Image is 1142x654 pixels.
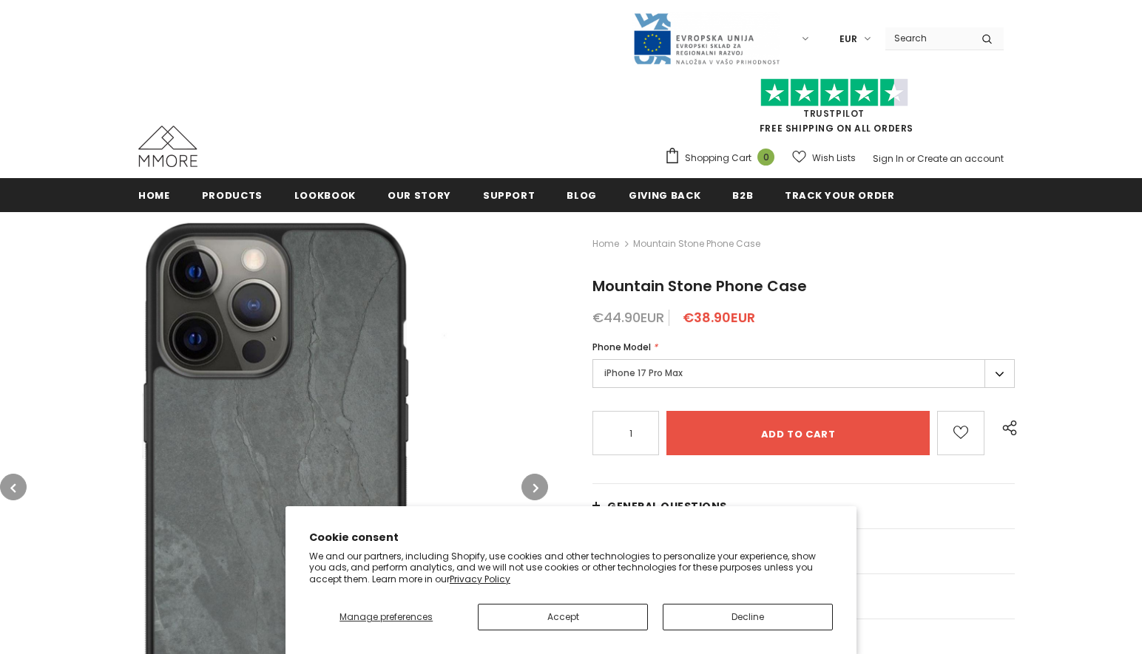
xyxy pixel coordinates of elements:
[309,530,833,545] h2: Cookie consent
[633,235,760,253] span: Mountain Stone Phone Case
[683,308,755,327] span: €38.90EUR
[478,604,648,630] button: Accept
[450,573,510,585] a: Privacy Policy
[567,178,597,211] a: Blog
[839,32,857,47] span: EUR
[202,188,263,202] span: Products
[663,604,833,630] button: Decline
[873,152,904,165] a: Sign In
[917,152,1004,165] a: Create an account
[632,12,780,66] img: Javni Razpis
[483,178,535,211] a: support
[592,235,619,253] a: Home
[664,85,1004,134] span: FREE SHIPPING ON ALL ORDERS
[632,32,780,44] a: Javni Razpis
[629,178,700,211] a: Giving back
[294,178,356,211] a: Lookbook
[785,178,894,211] a: Track your order
[885,27,970,49] input: Search Site
[202,178,263,211] a: Products
[664,147,782,169] a: Shopping Cart 0
[592,359,1015,388] label: iPhone 17 Pro Max
[294,188,356,202] span: Lookbook
[757,149,774,166] span: 0
[483,188,535,202] span: support
[138,178,170,211] a: Home
[138,126,197,167] img: MMORE Cases
[629,188,700,202] span: Giving back
[592,484,1015,528] a: General Questions
[339,610,433,623] span: Manage preferences
[388,188,451,202] span: Our Story
[592,341,651,353] span: Phone Model
[732,178,753,211] a: B2B
[309,604,463,630] button: Manage preferences
[906,152,915,165] span: or
[785,188,894,202] span: Track your order
[792,145,856,171] a: Wish Lists
[666,411,930,455] input: Add to cart
[607,499,727,514] span: General Questions
[309,551,833,585] p: We and our partners, including Shopify, use cookies and other technologies to personalize your ex...
[760,78,908,107] img: Trust Pilot Stars
[812,151,856,166] span: Wish Lists
[138,188,170,202] span: Home
[685,151,751,166] span: Shopping Cart
[567,188,597,202] span: Blog
[388,178,451,211] a: Our Story
[732,188,753,202] span: B2B
[592,276,807,296] span: Mountain Stone Phone Case
[592,308,664,327] span: €44.90EUR
[803,107,865,120] a: Trustpilot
